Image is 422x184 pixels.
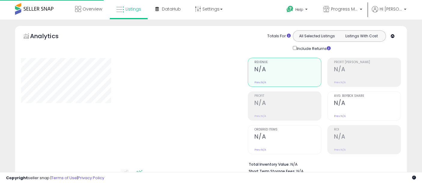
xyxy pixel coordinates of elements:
b: Total Inventory Value: [249,162,290,167]
small: Prev: N/A [334,148,346,152]
h2: N/A [334,100,401,108]
span: Progress Matters [331,6,358,12]
i: Get Help [286,5,294,13]
span: Ordered Items [254,128,321,131]
a: Help [282,1,314,20]
h2: N/A [334,66,401,74]
span: Revenue [254,61,321,64]
span: DataHub [162,6,181,12]
a: Hi [PERSON_NAME] [372,6,406,20]
small: Prev: N/A [334,81,346,84]
span: Profit [254,94,321,98]
h2: N/A [254,66,321,74]
h2: N/A [334,133,401,141]
span: Avg. Buybox Share [334,94,401,98]
li: N/A [249,160,396,167]
span: ROI [334,128,401,131]
h5: Analytics [30,32,70,42]
span: Profit [PERSON_NAME] [334,61,401,64]
span: N/A [296,168,304,174]
button: Listings With Cost [339,32,384,40]
div: Totals For [267,33,291,39]
a: Terms of Use [51,175,77,181]
button: All Selected Listings [295,32,339,40]
strong: Copyright [6,175,28,181]
a: Privacy Policy [78,175,104,181]
h2: N/A [254,100,321,108]
span: Listings [126,6,141,12]
span: Hi [PERSON_NAME] [380,6,402,12]
div: seller snap | | [6,175,104,181]
span: Overview [83,6,102,12]
div: Include Returns [288,45,338,52]
span: Help [295,7,303,12]
h2: N/A [254,133,321,141]
small: Prev: N/A [254,114,266,118]
small: Prev: N/A [254,148,266,152]
b: Short Term Storage Fees: [249,169,296,174]
small: Prev: N/A [254,81,266,84]
small: Prev: N/A [334,114,346,118]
